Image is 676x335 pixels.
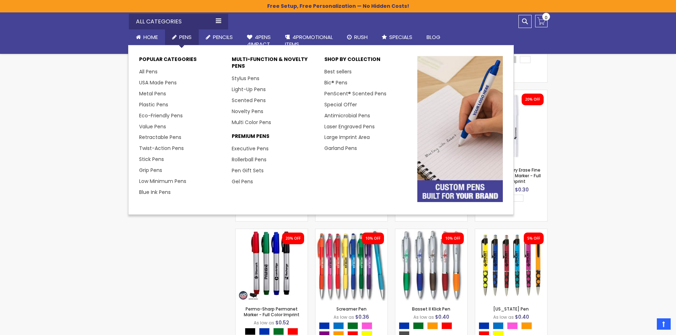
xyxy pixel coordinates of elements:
img: Louisiana Pen [475,229,547,301]
a: [US_STATE] Pen [493,306,529,312]
span: 4PROMOTIONAL ITEMS [285,33,333,48]
div: Green [347,322,358,329]
a: Gel Pens [232,178,253,185]
span: As low as [334,314,354,320]
span: As low as [413,314,434,320]
div: Blue [479,322,489,329]
a: Value Pens [139,123,166,130]
div: Blue [399,322,410,329]
a: Perma-Sharp Permanet Marker - Full Color Imprint [244,306,299,318]
span: $0.52 [275,319,289,326]
div: Red [287,328,298,335]
a: Rollerball Pens [232,156,266,163]
div: Black [245,328,255,335]
span: As low as [493,314,514,320]
div: Pink [362,322,372,329]
a: Plastic Pens [139,101,168,108]
img: Basset II Klick Pen [395,229,467,301]
a: Special Offer [324,101,357,108]
a: Screamer Pen [336,306,367,312]
a: Garland Pens [324,145,357,152]
a: Blog [419,29,447,45]
span: $0.40 [515,313,529,320]
a: Multi Color Pens [232,119,271,126]
p: Shop By Collection [324,56,410,66]
a: PenScent® Scented Pens [324,90,386,97]
div: Blue Light [333,322,344,329]
span: As low as [254,320,274,326]
p: Popular Categories [139,56,225,66]
div: 5% OFF [527,236,540,241]
a: Screamer Pen [315,229,388,235]
div: Blue Light [493,322,504,329]
div: Pink [507,322,518,329]
span: Rush [354,33,368,41]
div: Red [441,322,452,329]
a: Antimicrobial Pens [324,112,370,119]
p: Premium Pens [232,133,317,143]
a: Rush [340,29,375,45]
a: Specials [375,29,419,45]
a: Louisiana Pen [475,229,547,235]
span: Blog [427,33,440,41]
a: Basset II Klick Pen [395,229,467,235]
a: Pencils [199,29,240,45]
a: Twist-Action Pens [139,145,184,152]
span: 0 [545,14,548,21]
span: $0.40 [435,313,449,320]
div: 20% OFF [286,236,301,241]
span: Home [143,33,158,41]
a: Retractable Pens [139,134,181,141]
div: Green [413,322,424,329]
a: Bic® Pens [324,79,347,86]
a: 0 [535,15,548,27]
img: custom-pens [417,56,503,202]
span: 4Pens 4impact [247,33,271,48]
div: White [520,56,531,63]
a: Scented Pens [232,97,266,104]
div: Blue [319,322,330,329]
a: Low Minimum Pens [139,178,186,185]
a: Home [129,29,165,45]
span: $0.36 [355,313,369,320]
a: Pens [165,29,199,45]
a: Laser Engraved Pens [324,123,375,130]
div: Blue [259,328,270,335]
a: Light-Up Pens [232,86,266,93]
img: Screamer Pen [315,229,388,301]
a: 4PROMOTIONALITEMS [278,29,340,52]
a: Pen Gift Sets [232,167,264,174]
a: Grip Pens [139,167,162,174]
a: 4Pens4impact [240,29,278,52]
span: $0.30 [515,186,529,193]
div: White [513,195,523,202]
a: Stylus Pens [232,75,259,82]
a: Novelty Pens [232,108,263,115]
a: Metal Pens [139,90,166,97]
div: 20% OFF [525,97,540,102]
a: Stick Pens [139,156,164,163]
a: Large Imprint Area [324,134,370,141]
a: Blue Ink Pens [139,189,171,196]
div: Green [273,328,284,335]
a: USA Made Pens [139,79,177,86]
a: All Pens [139,68,158,75]
div: 10% OFF [366,236,380,241]
a: Best sellers [324,68,352,75]
span: Specials [389,33,412,41]
iframe: Google Customer Reviews [617,316,676,335]
div: Orange [427,322,438,329]
a: Perma-Sharp Permanet Marker - Full Color Imprint [236,229,308,235]
span: Pens [179,33,192,41]
div: All Categories [129,14,228,29]
a: Basset II Klick Pen [412,306,450,312]
img: Perma-Sharp Permanet Marker - Full Color Imprint [236,229,308,301]
span: Pencils [213,33,233,41]
div: 10% OFF [445,236,460,241]
a: Executive Pens [232,145,269,152]
p: Multi-Function & Novelty Pens [232,56,317,73]
div: Orange [521,322,532,329]
a: Eco-Friendly Pens [139,112,183,119]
